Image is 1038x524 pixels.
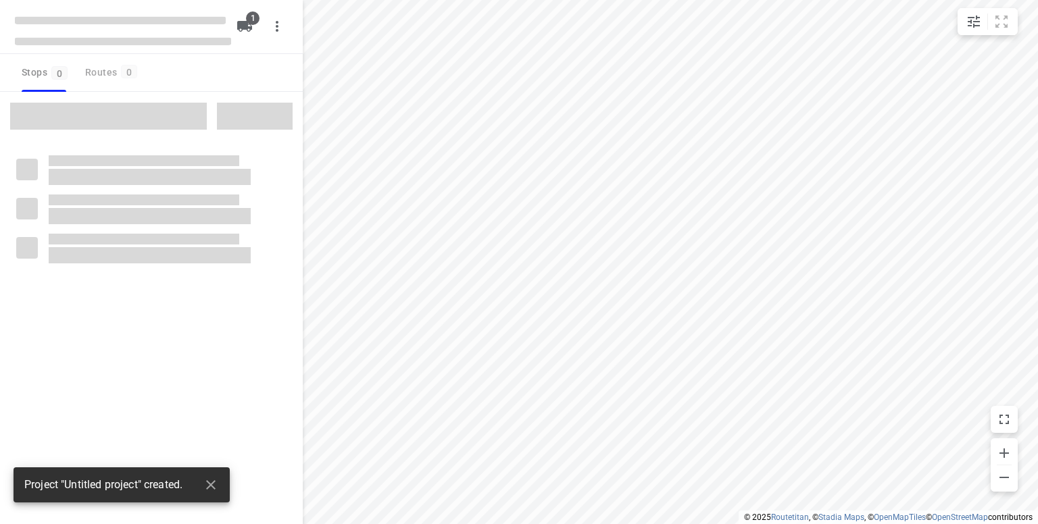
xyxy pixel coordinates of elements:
a: Stadia Maps [818,513,864,522]
li: © 2025 , © , © © contributors [744,513,1033,522]
a: OpenMapTiles [874,513,926,522]
a: Routetitan [771,513,809,522]
div: small contained button group [958,8,1018,35]
a: OpenStreetMap [932,513,988,522]
span: Project "Untitled project" created. [24,477,182,493]
button: Map settings [960,8,987,35]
